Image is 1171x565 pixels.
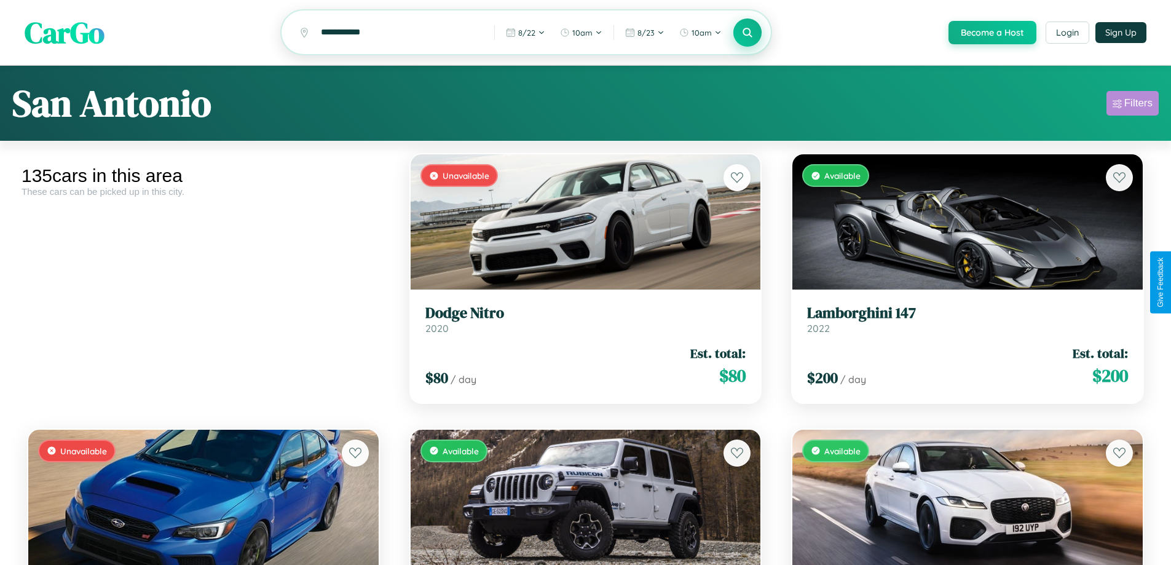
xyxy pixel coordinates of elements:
span: Available [443,446,479,456]
button: Login [1046,22,1089,44]
a: Lamborghini 1472022 [807,304,1128,334]
span: 8 / 22 [518,28,535,38]
div: These cars can be picked up in this city. [22,186,385,197]
span: 8 / 23 [637,28,655,38]
h3: Dodge Nitro [425,304,746,322]
span: Unavailable [443,170,489,181]
span: Available [824,446,861,456]
button: 10am [673,23,728,42]
span: 2022 [807,322,830,334]
span: Unavailable [60,446,107,456]
span: $ 80 [425,368,448,388]
span: Est. total: [1073,344,1128,362]
h3: Lamborghini 147 [807,304,1128,322]
button: 10am [554,23,609,42]
button: Become a Host [948,21,1036,44]
span: 10am [692,28,712,38]
button: 8/23 [619,23,671,42]
span: $ 200 [807,368,838,388]
button: 8/22 [500,23,551,42]
span: 10am [572,28,593,38]
span: 2020 [425,322,449,334]
button: Sign Up [1095,22,1146,43]
div: Filters [1124,97,1153,109]
span: $ 80 [719,363,746,388]
span: Available [824,170,861,181]
span: $ 200 [1092,363,1128,388]
span: Est. total: [690,344,746,362]
span: / day [840,373,866,385]
h1: San Antonio [12,78,211,128]
div: 135 cars in this area [22,165,385,186]
span: / day [451,373,476,385]
button: Filters [1106,91,1159,116]
span: CarGo [25,12,104,53]
div: Give Feedback [1156,258,1165,307]
a: Dodge Nitro2020 [425,304,746,334]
